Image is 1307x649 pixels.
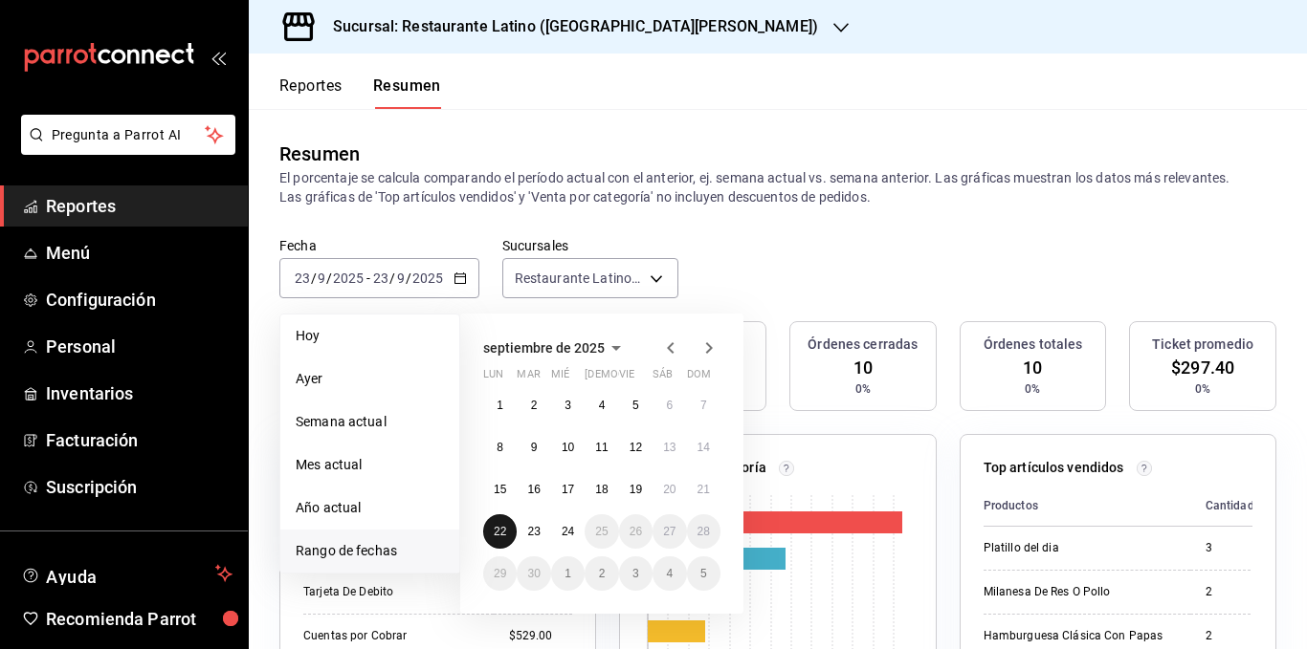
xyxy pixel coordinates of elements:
abbr: 3 de septiembre de 2025 [565,399,571,412]
button: 26 de septiembre de 2025 [619,514,653,549]
input: ---- [411,270,444,286]
abbr: 30 de septiembre de 2025 [527,567,540,580]
abbr: 8 de septiembre de 2025 [497,441,503,454]
div: navigation tabs [279,76,441,109]
input: -- [294,270,311,286]
button: 21 de septiembre de 2025 [687,472,720,507]
span: Configuración [46,287,233,313]
abbr: 16 de septiembre de 2025 [527,483,540,496]
abbr: 17 de septiembre de 2025 [562,483,574,496]
span: / [311,270,317,286]
button: 28 de septiembre de 2025 [687,514,720,549]
button: 16 de septiembre de 2025 [517,472,550,507]
button: 1 de octubre de 2025 [551,556,585,591]
abbr: jueves [585,368,698,388]
h3: Ticket promedio [1152,335,1253,355]
abbr: 5 de octubre de 2025 [700,567,707,580]
button: 30 de septiembre de 2025 [517,556,550,591]
button: 24 de septiembre de 2025 [551,514,585,549]
span: / [389,270,395,286]
span: Facturación [46,427,233,453]
input: -- [372,270,389,286]
button: 7 de septiembre de 2025 [687,388,720,422]
abbr: 20 de septiembre de 2025 [663,483,676,496]
abbr: 4 de octubre de 2025 [666,567,673,580]
button: 25 de septiembre de 2025 [585,514,618,549]
abbr: 12 de septiembre de 2025 [630,441,642,454]
abbr: 2 de octubre de 2025 [599,567,606,580]
p: Top artículos vendidos [984,458,1124,478]
div: 3 [1206,540,1254,556]
label: Sucursales [502,239,678,252]
span: $297.40 [1171,355,1234,380]
button: 5 de octubre de 2025 [687,556,720,591]
span: / [326,270,332,286]
span: Inventarios [46,380,233,406]
button: 12 de septiembre de 2025 [619,430,653,465]
abbr: 24 de septiembre de 2025 [562,525,574,538]
button: 23 de septiembre de 2025 [517,514,550,549]
button: Reportes [279,76,343,109]
span: 10 [853,355,873,380]
button: 11 de septiembre de 2025 [585,430,618,465]
abbr: lunes [483,368,503,388]
abbr: 18 de septiembre de 2025 [595,483,608,496]
button: 8 de septiembre de 2025 [483,430,517,465]
abbr: 11 de septiembre de 2025 [595,441,608,454]
abbr: 23 de septiembre de 2025 [527,525,540,538]
span: Semana actual [296,412,444,432]
span: 0% [855,380,871,398]
h3: Órdenes cerradas [808,335,918,355]
span: Rango de fechas [296,541,444,561]
button: Pregunta a Parrot AI [21,115,235,155]
button: 1 de septiembre de 2025 [483,388,517,422]
div: Tarjeta De Debito [303,584,478,600]
abbr: 4 de septiembre de 2025 [599,399,606,412]
button: 18 de septiembre de 2025 [585,472,618,507]
span: Mes actual [296,455,444,475]
button: 10 de septiembre de 2025 [551,430,585,465]
abbr: 5 de septiembre de 2025 [632,399,639,412]
button: 4 de septiembre de 2025 [585,388,618,422]
button: 17 de septiembre de 2025 [551,472,585,507]
button: open_drawer_menu [210,50,226,65]
button: 3 de octubre de 2025 [619,556,653,591]
abbr: 2 de septiembre de 2025 [531,399,538,412]
span: septiembre de 2025 [483,340,605,356]
th: Cantidad [1190,486,1270,527]
span: Personal [46,334,233,359]
h3: Órdenes totales [984,335,1083,355]
p: El porcentaje se calcula comparando el período actual con el anterior, ej. semana actual vs. sema... [279,168,1276,206]
span: 0% [1025,380,1040,398]
span: 10 [1023,355,1042,380]
button: 27 de septiembre de 2025 [653,514,686,549]
abbr: 25 de septiembre de 2025 [595,525,608,538]
input: -- [317,270,326,286]
abbr: sábado [653,368,673,388]
abbr: 26 de septiembre de 2025 [630,525,642,538]
span: Hoy [296,326,444,346]
button: septiembre de 2025 [483,336,628,359]
abbr: 15 de septiembre de 2025 [494,483,506,496]
abbr: 1 de octubre de 2025 [565,567,571,580]
abbr: 22 de septiembre de 2025 [494,525,506,538]
abbr: 28 de septiembre de 2025 [698,525,710,538]
button: 2 de septiembre de 2025 [517,388,550,422]
span: / [406,270,411,286]
input: ---- [332,270,365,286]
button: 13 de septiembre de 2025 [653,430,686,465]
th: Productos [984,486,1190,527]
abbr: 14 de septiembre de 2025 [698,441,710,454]
abbr: miércoles [551,368,569,388]
a: Pregunta a Parrot AI [13,139,235,159]
button: 29 de septiembre de 2025 [483,556,517,591]
button: Resumen [373,76,441,109]
span: Ayuda [46,562,208,585]
button: 22 de septiembre de 2025 [483,514,517,549]
button: 19 de septiembre de 2025 [619,472,653,507]
button: 6 de septiembre de 2025 [653,388,686,422]
abbr: 1 de septiembre de 2025 [497,399,503,412]
div: Platillo del dia [984,540,1175,556]
span: Pregunta a Parrot AI [52,125,206,145]
abbr: 6 de septiembre de 2025 [666,399,673,412]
